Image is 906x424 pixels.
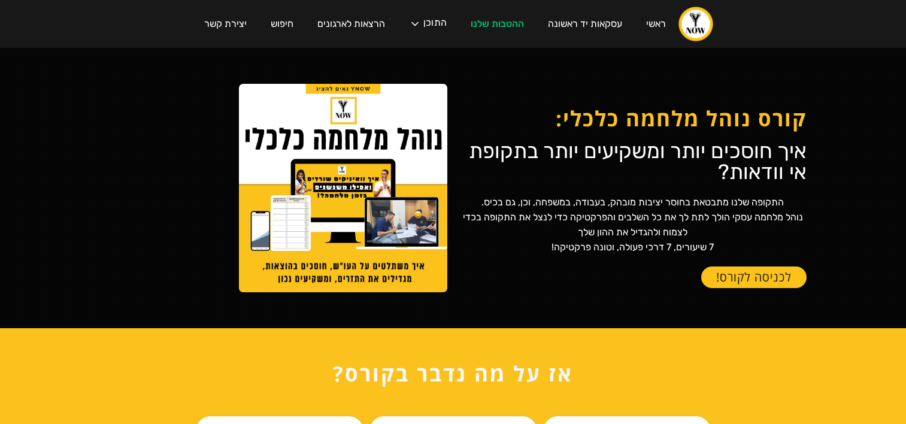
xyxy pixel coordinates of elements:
a: לכניסה לקורס! [701,266,807,288]
a: יצירת קשר [192,7,259,41]
a: ראשי [634,7,678,41]
a: ההטבות שלנו [459,7,536,41]
h1: אז על מה נדבר בקורס? [178,352,729,395]
a: חיפוש [259,7,305,41]
h1: איך חוסכים יותר ומשקיעים יותר בתקופת אי וודאות? [459,141,807,183]
p: התקופה שלנו מתבטאת בחוסר יציבות מובהק, בעבודה, במשפחה, וכן, גם בכיס. נוהל מלחמה עסקי הולך לתת לך ... [459,195,807,255]
a: עסקאות יד ראשונה [536,7,634,41]
h1: קורס נוהל מלחמה כלכלי: [459,108,807,129]
div: התוכן [423,18,447,30]
a: הרצאות לארגונים [305,7,397,41]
